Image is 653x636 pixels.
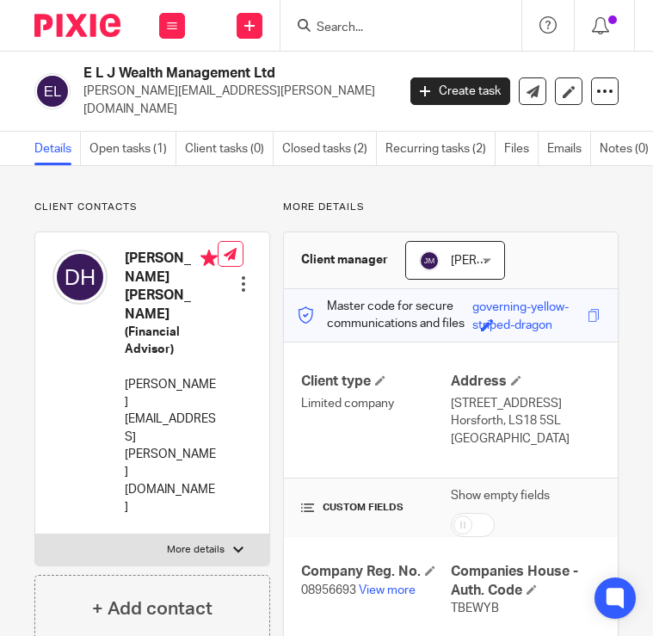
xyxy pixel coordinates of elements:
[301,584,356,596] span: 08956693
[34,132,81,165] a: Details
[451,412,601,429] p: Horsforth, LS18 5SL
[359,584,416,596] a: View more
[34,14,120,37] img: Pixie
[301,395,451,412] p: Limited company
[451,563,601,600] h4: Companies House - Auth. Code
[419,250,440,271] img: svg%3E
[125,250,218,324] h4: [PERSON_NAME] [PERSON_NAME]
[451,430,601,448] p: [GEOGRAPHIC_DATA]
[34,73,71,109] img: svg%3E
[52,250,108,305] img: svg%3E
[92,596,213,622] h4: + Add contact
[451,602,499,614] span: TBEWYB
[301,251,388,269] h3: Client manager
[34,201,270,214] p: Client contacts
[410,77,510,105] a: Create task
[125,324,218,359] h5: (Financial Advisor)
[200,250,218,267] i: Primary
[297,298,472,333] p: Master code for secure communications and files
[185,132,274,165] a: Client tasks (0)
[89,132,176,165] a: Open tasks (1)
[451,373,601,391] h4: Address
[301,501,451,515] h4: CUSTOM FIELDS
[547,132,591,165] a: Emails
[282,132,377,165] a: Closed tasks (2)
[315,21,470,36] input: Search
[451,487,550,504] label: Show empty fields
[385,132,496,165] a: Recurring tasks (2)
[504,132,539,165] a: Files
[301,373,451,391] h4: Client type
[451,395,601,412] p: [STREET_ADDRESS]
[472,299,583,318] div: governing-yellow-striped-dragon
[301,563,451,581] h4: Company Reg. No.
[451,255,545,267] span: [PERSON_NAME]
[83,83,385,118] p: [PERSON_NAME][EMAIL_ADDRESS][PERSON_NAME][DOMAIN_NAME]
[83,65,324,83] h2: E L J Wealth Management Ltd
[167,543,225,557] p: More details
[283,201,619,214] p: More details
[125,376,218,516] p: [PERSON_NAME][EMAIL_ADDRESS][PERSON_NAME][DOMAIN_NAME]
